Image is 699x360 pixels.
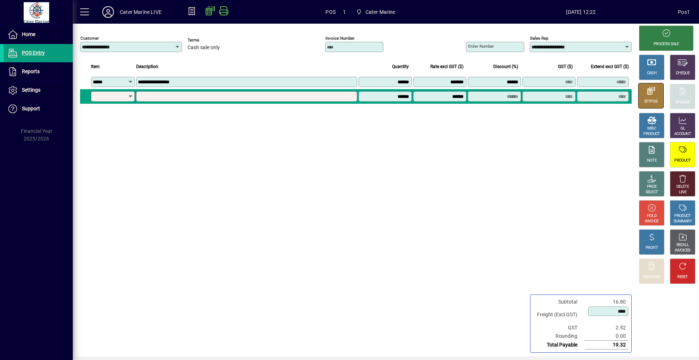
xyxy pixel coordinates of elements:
[558,63,573,71] span: GST ($)
[392,63,409,71] span: Quantity
[120,6,162,18] div: Cater Marine LIVE
[674,219,692,224] div: SUMMARY
[353,5,398,19] span: Cater Marine
[366,6,395,18] span: Cater Marine
[533,324,585,332] td: GST
[484,6,678,18] span: [DATE] 12:22
[645,190,658,195] div: SELECT
[645,219,658,224] div: INVOICE
[4,63,73,81] a: Reports
[468,44,494,49] mat-label: Order number
[325,36,355,41] mat-label: Invoice number
[533,341,585,349] td: Total Payable
[4,81,73,99] a: Settings
[533,306,585,324] td: Freight (Excl GST)
[533,298,585,306] td: Subtotal
[674,213,691,219] div: PRODUCT
[643,274,660,280] div: DISCOUNT
[647,71,656,76] div: CASH
[530,36,548,41] mat-label: Sales rep
[674,158,691,163] div: PRODUCT
[647,126,656,131] div: MISC
[676,100,690,105] div: CHARGE
[644,99,658,104] div: EFTPOS
[187,38,231,43] span: Terms
[679,190,686,195] div: LINE
[22,50,45,56] span: POS Entry
[585,332,628,341] td: 0.00
[647,184,657,190] div: PRICE
[647,213,656,219] div: HOLD
[585,298,628,306] td: 16.80
[533,332,585,341] td: Rounding
[680,126,685,131] div: GL
[22,87,40,93] span: Settings
[585,341,628,349] td: 19.32
[677,274,688,280] div: RESET
[80,36,99,41] mat-label: Customer
[647,158,656,163] div: NOTE
[325,6,336,18] span: POS
[22,68,40,74] span: Reports
[22,31,35,37] span: Home
[643,131,660,137] div: PRODUCT
[653,41,679,47] div: PROCESS SALE
[4,100,73,118] a: Support
[585,324,628,332] td: 2.52
[187,45,220,51] span: Cash sale only
[674,131,691,137] div: ACCOUNT
[591,63,629,71] span: Extend excl GST ($)
[343,6,346,18] span: 1
[430,63,463,71] span: Rate excl GST ($)
[676,71,690,76] div: CHEQUE
[91,63,100,71] span: Item
[676,184,689,190] div: DELETE
[675,248,690,253] div: INVOICES
[22,106,40,111] span: Support
[645,245,658,251] div: PROFIT
[136,63,158,71] span: Description
[676,242,689,248] div: RECALL
[678,6,690,18] div: Pos1
[493,63,518,71] span: Discount (%)
[4,25,73,44] a: Home
[96,5,120,19] button: Profile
